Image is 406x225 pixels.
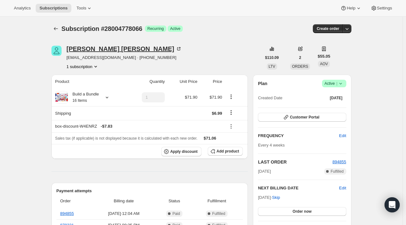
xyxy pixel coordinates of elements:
[101,123,112,130] span: - $7.83
[332,159,346,164] a: 894855
[318,53,330,60] span: $55.05
[325,80,344,87] span: Active
[337,4,365,13] button: Help
[258,159,332,165] h2: LAST ORDER
[258,113,346,122] button: Customer Portal
[199,75,224,89] th: Price
[217,149,239,154] span: Add product
[335,131,350,141] button: Edit
[212,111,222,116] span: $6.99
[258,185,339,191] h2: NEXT BILLING DATE
[212,211,225,216] span: Fulfilled
[73,98,87,103] small: 16 Items
[51,46,62,56] span: Rita Petrick
[62,25,142,32] span: Subscription #28004778066
[258,195,280,200] span: [DATE] ·
[51,24,60,33] button: Subscriptions
[377,6,392,11] span: Settings
[208,147,243,156] button: Add product
[39,6,68,11] span: Subscriptions
[272,194,280,201] span: Skip
[55,136,198,141] span: Sales tax (if applicable) is not displayed because it is calculated with each new order.
[67,55,182,61] span: [EMAIL_ADDRESS][DOMAIN_NAME] · [PHONE_NUMBER]
[76,6,86,11] span: Tools
[194,198,239,204] span: Fulfillment
[290,115,319,120] span: Customer Portal
[170,26,181,31] span: Active
[68,91,99,104] div: Build a Bundle
[161,147,201,156] button: Apply discount
[67,63,99,70] button: Product actions
[167,75,199,89] th: Unit Price
[385,197,400,212] div: Open Intercom Messenger
[258,133,339,139] h2: FREQUENCY
[336,81,337,86] span: |
[67,46,182,52] div: [PERSON_NAME] [PERSON_NAME]
[14,6,31,11] span: Analytics
[331,169,343,174] span: Fulfilled
[292,64,308,69] span: ORDERS
[258,95,282,101] span: Created Date
[172,211,180,216] span: Paid
[258,143,285,147] span: Every 4 weeks
[226,93,236,100] button: Product actions
[367,4,396,13] button: Settings
[210,95,222,100] span: $71.90
[332,159,346,165] button: 894855
[330,95,343,101] span: [DATE]
[268,193,284,203] button: Skip
[258,207,346,216] button: Order now
[269,64,275,69] span: LTV
[158,198,191,204] span: Status
[339,185,346,191] button: Edit
[320,62,328,66] span: AOV
[299,55,301,60] span: 2
[126,75,167,89] th: Quantity
[170,149,198,154] span: Apply discount
[326,94,346,102] button: [DATE]
[55,123,222,130] div: box-discount-W4ENRZ
[93,198,154,204] span: Billing date
[57,194,92,208] th: Order
[10,4,34,13] button: Analytics
[57,188,243,194] h2: Payment attempts
[347,6,355,11] span: Help
[258,168,271,175] span: [DATE]
[51,106,126,120] th: Shipping
[73,4,96,13] button: Tools
[313,24,343,33] button: Create order
[226,109,236,116] button: Shipping actions
[261,53,283,62] button: $110.09
[60,211,74,216] a: 894855
[147,26,164,31] span: Recurring
[93,211,154,217] span: [DATE] · 12:04 AM
[51,75,126,89] th: Product
[36,4,71,13] button: Subscriptions
[185,95,198,100] span: $71.90
[293,209,312,214] span: Order now
[258,80,267,87] h2: Plan
[317,26,339,31] span: Create order
[204,136,216,141] span: $71.06
[339,133,346,139] span: Edit
[265,55,279,60] span: $110.09
[295,53,305,62] button: 2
